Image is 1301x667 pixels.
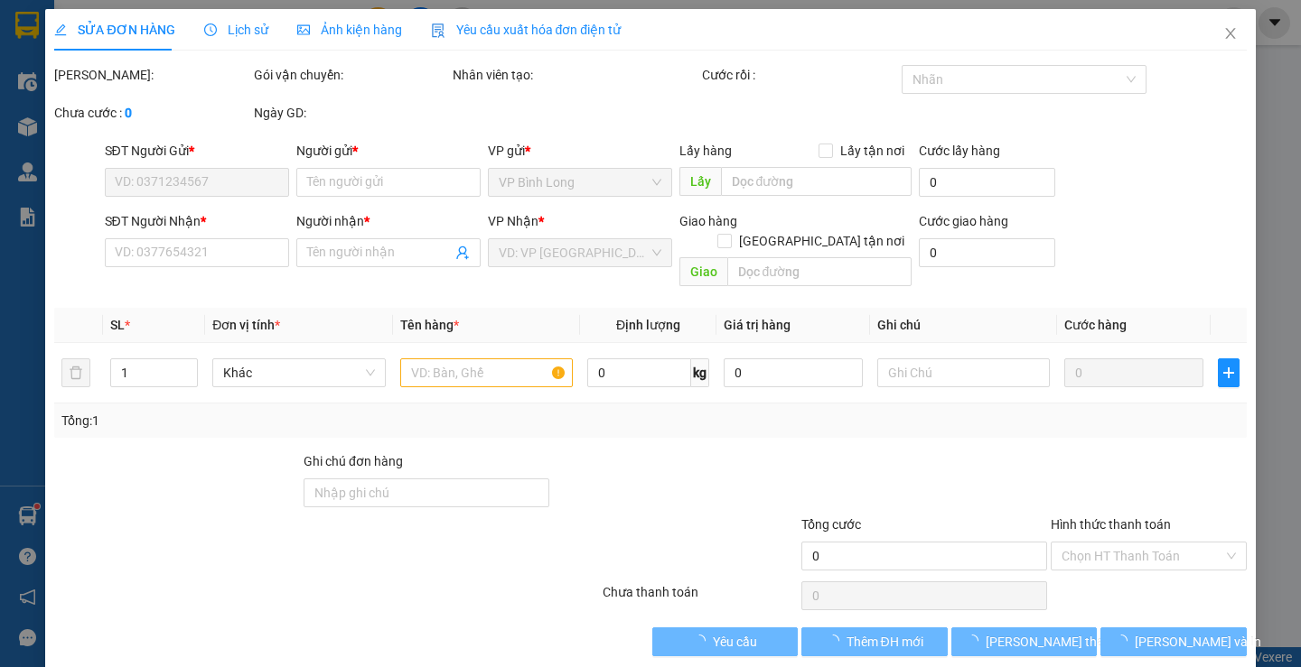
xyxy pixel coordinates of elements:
[870,308,1057,343] th: Ghi chú
[877,358,1050,387] input: Ghi Chú
[223,359,374,386] span: Khác
[919,168,1055,197] input: Cước lấy hàng
[919,214,1008,228] label: Cước giao hàng
[296,141,481,161] div: Người gửi
[254,103,450,123] div: Ngày GD:
[297,23,402,37] span: Ảnh kiện hàng
[453,65,698,85] div: Nhân viên tạo:
[1100,627,1246,656] button: [PERSON_NAME] và In
[204,23,217,36] span: clock-circle
[724,318,791,332] span: Giá trị hàng
[431,23,445,38] img: icon
[488,214,538,228] span: VP Nhận
[400,358,573,387] input: VD: Bàn, Ghế
[1219,366,1239,380] span: plus
[727,257,912,286] input: Dọc đường
[713,632,757,652] span: Yêu cầu
[833,141,912,161] span: Lấy tận nơi
[1064,318,1127,332] span: Cước hàng
[679,214,737,228] span: Giao hàng
[1064,358,1203,387] input: 0
[61,411,503,431] div: Tổng: 1
[296,211,481,231] div: Người nhận
[54,23,67,36] span: edit
[652,627,798,656] button: Yêu cầu
[679,257,727,286] span: Giao
[61,358,90,387] button: delete
[105,141,289,161] div: SĐT Người Gửi
[679,167,721,196] span: Lấy
[691,358,709,387] span: kg
[601,582,800,614] div: Chưa thanh toán
[679,144,732,158] span: Lấy hàng
[54,65,250,85] div: [PERSON_NAME]:
[1205,9,1256,60] button: Close
[847,632,923,652] span: Thêm ĐH mới
[254,65,450,85] div: Gói vận chuyển:
[125,127,240,147] li: VP VP Quận 5
[919,238,1055,267] input: Cước giao hàng
[919,144,1000,158] label: Cước lấy hàng
[732,231,912,251] span: [GEOGRAPHIC_DATA] tận nơi
[702,65,898,85] div: Cước rồi :
[827,635,847,647] span: loading
[204,23,268,37] span: Lịch sử
[297,23,310,36] span: picture
[693,635,713,647] span: loading
[105,211,289,231] div: SĐT Người Nhận
[1115,635,1135,647] span: loading
[54,103,250,123] div: Chưa cước :
[1223,26,1238,41] span: close
[304,478,549,507] input: Ghi chú đơn hàng
[616,318,680,332] span: Định lượng
[986,632,1130,652] span: [PERSON_NAME] thay đổi
[951,627,1097,656] button: [PERSON_NAME] thay đổi
[304,454,403,468] label: Ghi chú đơn hàng
[488,141,672,161] div: VP gửi
[1135,632,1261,652] span: [PERSON_NAME] và In
[499,169,661,196] span: VP Bình Long
[455,245,470,260] span: user-add
[9,127,125,147] li: VP VP Bình Long
[125,106,132,120] b: 0
[721,167,912,196] input: Dọc đường
[1051,517,1171,532] label: Hình thức thanh toán
[110,318,125,332] span: SL
[212,318,280,332] span: Đơn vị tính
[1218,358,1240,387] button: plus
[801,627,947,656] button: Thêm ĐH mới
[54,23,174,37] span: SỬA ĐƠN HÀNG
[801,517,861,532] span: Tổng cước
[9,9,262,107] li: [PERSON_NAME][GEOGRAPHIC_DATA]
[431,23,622,37] span: Yêu cầu xuất hóa đơn điện tử
[400,318,459,332] span: Tên hàng
[966,635,986,647] span: loading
